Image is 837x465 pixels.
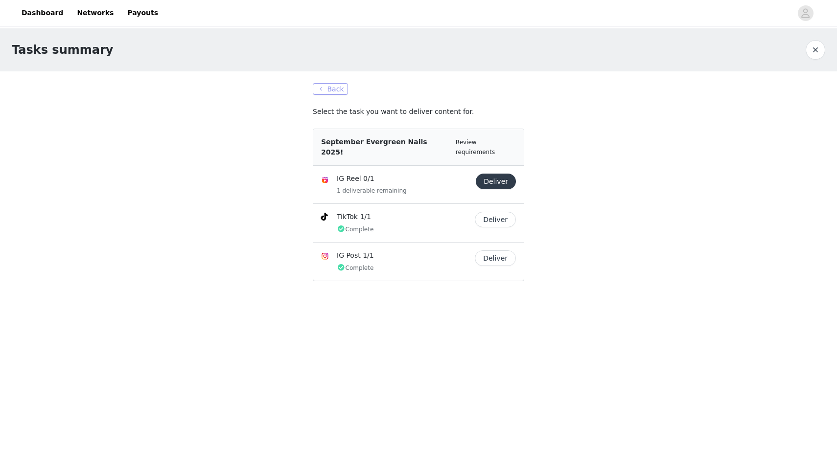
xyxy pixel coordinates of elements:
[321,176,329,184] img: Instagram Reels Icon
[476,174,516,189] button: Deliver
[121,2,164,24] a: Payouts
[801,5,810,21] div: avatar
[456,139,495,155] a: Review requirements
[337,250,471,261] p: IG Post 1/1
[337,265,373,271] span: Complete
[313,107,524,117] p: Select the task you want to deliver content for.
[12,41,113,59] h1: Tasks summary
[475,250,516,266] button: Deliver
[337,212,471,222] p: TikTok 1/1
[337,226,373,233] span: Complete
[71,2,119,24] a: Networks
[337,187,407,194] span: 1 deliverable remaining
[16,2,69,24] a: Dashboard
[313,83,348,95] button: Back
[321,252,329,260] img: Instagram Icon
[475,212,516,227] button: Deliver
[321,138,427,156] span: September Evergreen Nails 2025!
[337,174,472,184] p: IG Reel 0/1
